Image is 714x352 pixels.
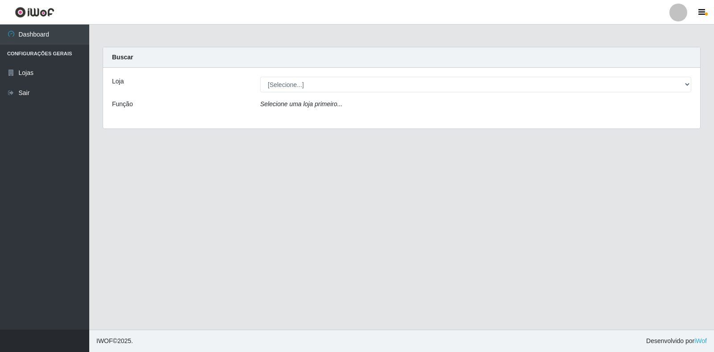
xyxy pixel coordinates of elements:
span: IWOF [96,337,113,344]
label: Loja [112,77,124,86]
strong: Buscar [112,54,133,61]
img: CoreUI Logo [15,7,54,18]
i: Selecione uma loja primeiro... [260,100,342,108]
a: iWof [694,337,707,344]
span: Desenvolvido por [646,336,707,346]
span: © 2025 . [96,336,133,346]
label: Função [112,99,133,109]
